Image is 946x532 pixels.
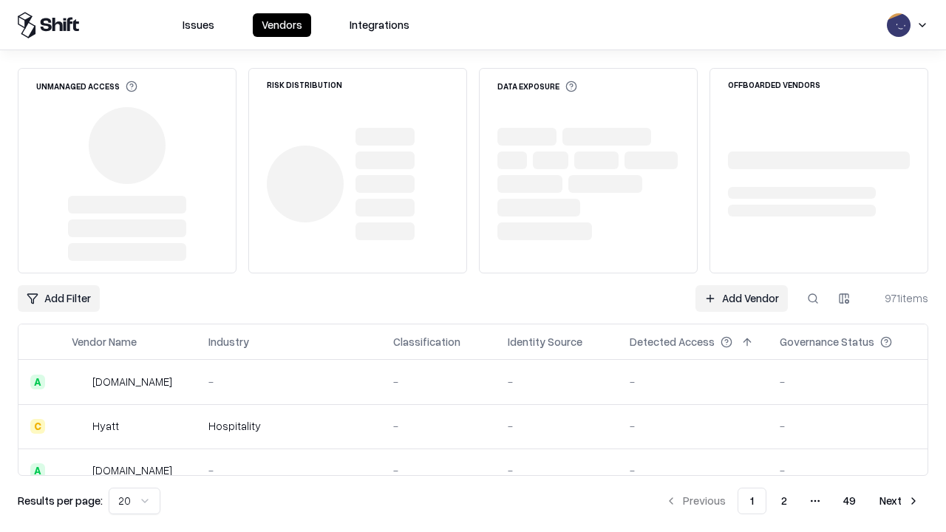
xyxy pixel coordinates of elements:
div: - [630,374,756,389]
div: - [393,418,484,434]
button: Add Filter [18,285,100,312]
div: - [630,418,756,434]
div: - [780,463,916,478]
div: Industry [208,334,249,349]
div: - [630,463,756,478]
a: Add Vendor [695,285,788,312]
img: Hyatt [72,419,86,434]
div: [DOMAIN_NAME] [92,374,172,389]
div: Unmanaged Access [36,81,137,92]
div: Data Exposure [497,81,577,92]
div: Detected Access [630,334,715,349]
div: Identity Source [508,334,582,349]
button: 49 [831,488,868,514]
div: Classification [393,334,460,349]
button: Issues [174,13,223,37]
img: primesec.co.il [72,463,86,478]
div: - [208,374,370,389]
div: Hospitality [208,418,370,434]
div: - [780,418,916,434]
button: 1 [738,488,766,514]
div: A [30,463,45,478]
div: Risk Distribution [267,81,342,89]
div: A [30,375,45,389]
button: Integrations [341,13,418,37]
div: C [30,419,45,434]
div: - [508,463,606,478]
div: [DOMAIN_NAME] [92,463,172,478]
p: Results per page: [18,493,103,508]
div: - [208,463,370,478]
div: Hyatt [92,418,119,434]
div: Governance Status [780,334,874,349]
div: - [780,374,916,389]
div: - [508,418,606,434]
div: 971 items [869,290,928,306]
div: - [508,374,606,389]
button: Next [871,488,928,514]
nav: pagination [656,488,928,514]
img: intrado.com [72,375,86,389]
div: - [393,374,484,389]
button: 2 [769,488,799,514]
div: - [393,463,484,478]
div: Vendor Name [72,334,137,349]
button: Vendors [253,13,311,37]
div: Offboarded Vendors [728,81,820,89]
